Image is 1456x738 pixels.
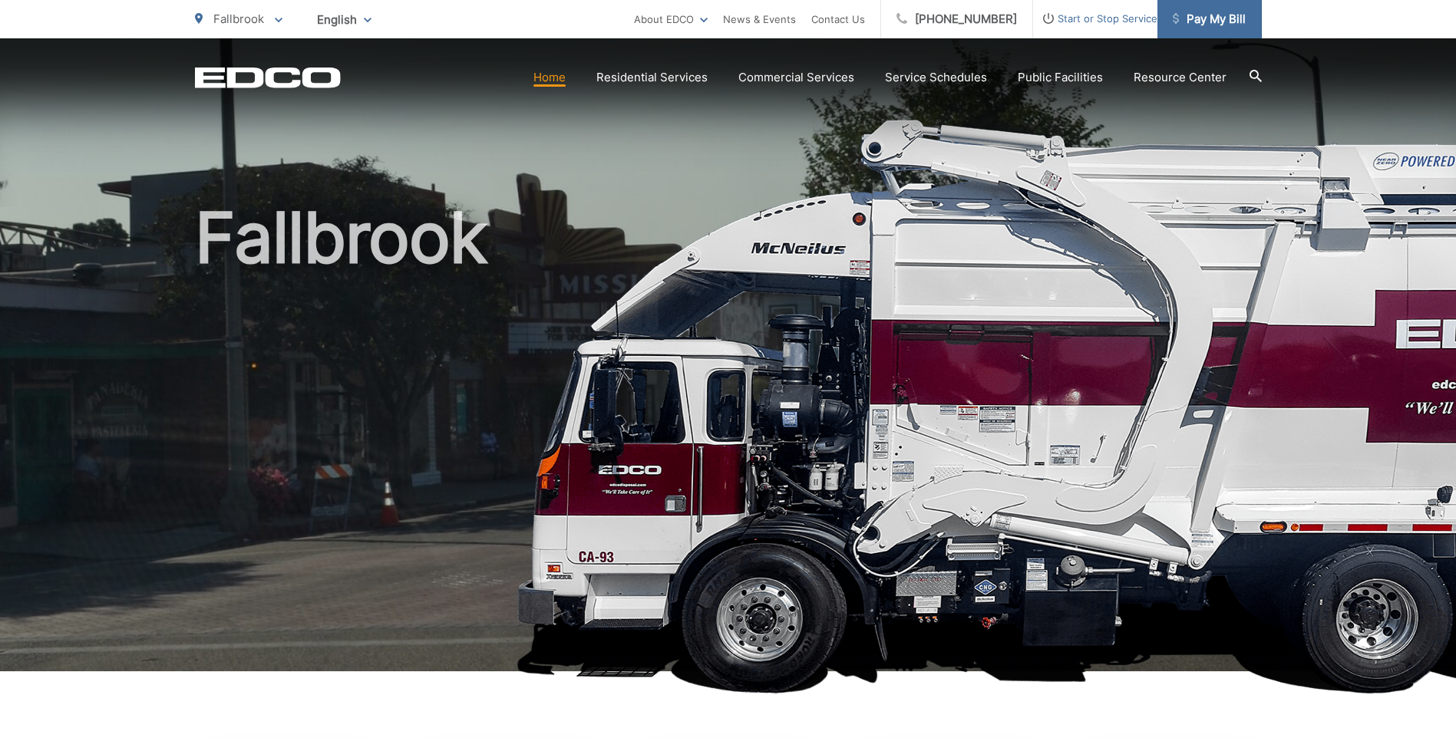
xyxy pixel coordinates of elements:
span: Pay My Bill [1173,10,1246,28]
a: News & Events [723,10,796,28]
a: Residential Services [596,68,708,87]
a: Home [533,68,566,87]
a: Contact Us [811,10,865,28]
a: About EDCO [634,10,708,28]
h1: Fallbrook [195,199,1262,685]
span: English [305,6,383,33]
a: Service Schedules [885,68,987,87]
a: Commercial Services [738,68,854,87]
a: EDCD logo. Return to the homepage. [195,67,341,88]
span: Fallbrook [213,12,264,26]
a: Resource Center [1134,68,1227,87]
a: Public Facilities [1018,68,1103,87]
